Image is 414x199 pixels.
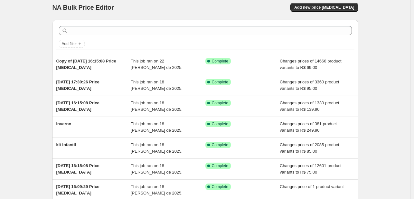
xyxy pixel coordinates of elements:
[131,142,183,154] span: This job ran on 18 [PERSON_NAME] de 2025.
[56,59,116,70] span: Copy of [DATE] 16:15:08 Price [MEDICAL_DATA]
[280,100,339,112] span: Changes prices of 1330 product variants to R$ 139.90
[280,80,339,91] span: Changes prices of 3360 product variants to R$ 95.00
[280,121,337,133] span: Changes prices of 381 product variants to R$ 249.90
[212,121,228,127] span: Complete
[131,59,183,70] span: This job ran on 22 [PERSON_NAME] de 2025.
[56,100,99,112] span: [DATE] 16:15:08 Price [MEDICAL_DATA]
[131,100,183,112] span: This job ran on 18 [PERSON_NAME] de 2025.
[56,80,99,91] span: [DATE] 17:30:26 Price [MEDICAL_DATA]
[131,121,183,133] span: This job ran on 18 [PERSON_NAME] de 2025.
[212,100,228,106] span: Complete
[59,40,85,48] button: Add filter
[131,163,183,175] span: This job ran on 18 [PERSON_NAME] de 2025.
[212,80,228,85] span: Complete
[280,142,339,154] span: Changes prices of 2085 product variants to R$ 85.00
[52,4,114,11] span: NA Bulk Price Editor
[280,59,342,70] span: Changes prices of 14666 product variants to R$ 69.00
[212,142,228,147] span: Complete
[294,5,354,10] span: Add new price [MEDICAL_DATA]
[131,184,183,195] span: This job ran on 18 [PERSON_NAME] de 2025.
[56,163,99,175] span: [DATE] 16:15:08 Price [MEDICAL_DATA]
[280,184,344,189] span: Changes price of 1 product variant
[56,142,76,147] span: kit infantil
[212,59,228,64] span: Complete
[131,80,183,91] span: This job ran on 18 [PERSON_NAME] de 2025.
[212,163,228,168] span: Complete
[62,41,77,46] span: Add filter
[56,184,99,195] span: [DATE] 16:09:29 Price [MEDICAL_DATA]
[212,184,228,189] span: Complete
[56,121,71,126] span: Inverno
[280,163,342,175] span: Changes prices of 12601 product variants to R$ 75.00
[290,3,358,12] button: Add new price [MEDICAL_DATA]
